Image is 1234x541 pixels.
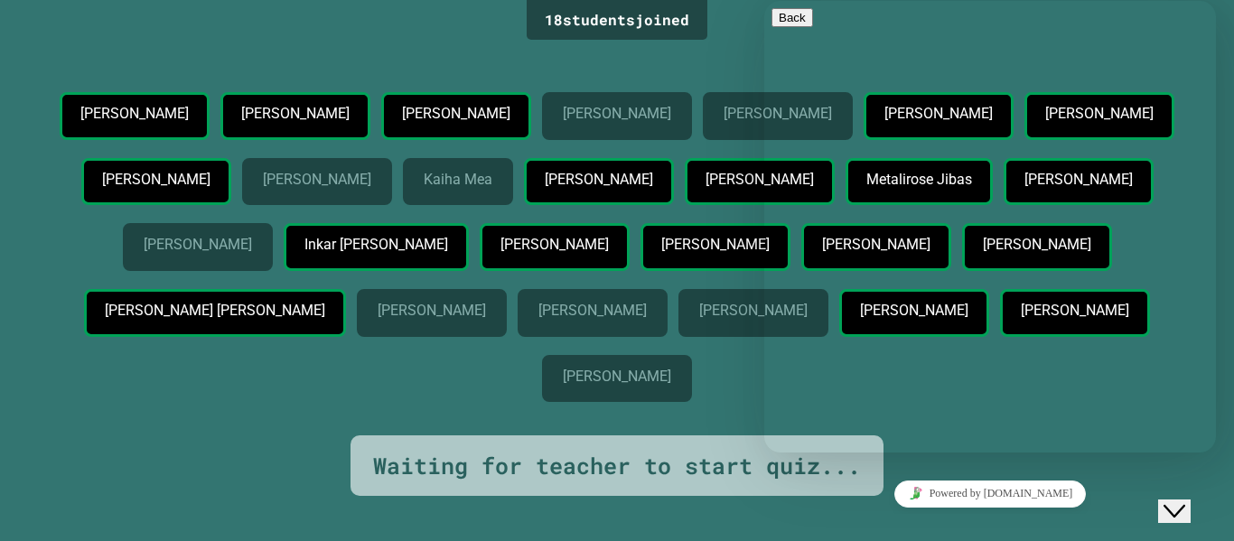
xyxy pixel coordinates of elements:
[563,368,670,385] p: [PERSON_NAME]
[144,237,251,253] p: [PERSON_NAME]
[724,106,831,122] p: [PERSON_NAME]
[373,449,861,483] div: Waiting for teacher to start quiz...
[764,473,1216,514] iframe: chat widget
[263,172,370,188] p: [PERSON_NAME]
[699,303,807,319] p: [PERSON_NAME]
[80,106,188,122] p: [PERSON_NAME]
[706,172,813,188] p: [PERSON_NAME]
[1158,469,1216,523] iframe: chat widget
[378,303,485,319] p: [PERSON_NAME]
[764,1,1216,452] iframe: chat widget
[304,237,446,253] p: Inkar [PERSON_NAME]
[102,172,210,188] p: [PERSON_NAME]
[424,172,491,188] p: Kaiha Mea
[500,237,608,253] p: [PERSON_NAME]
[241,106,349,122] p: [PERSON_NAME]
[545,172,652,188] p: [PERSON_NAME]
[563,106,670,122] p: [PERSON_NAME]
[538,303,646,319] p: [PERSON_NAME]
[105,303,323,319] p: [PERSON_NAME] [PERSON_NAME]
[661,237,769,253] p: [PERSON_NAME]
[402,106,509,122] p: [PERSON_NAME]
